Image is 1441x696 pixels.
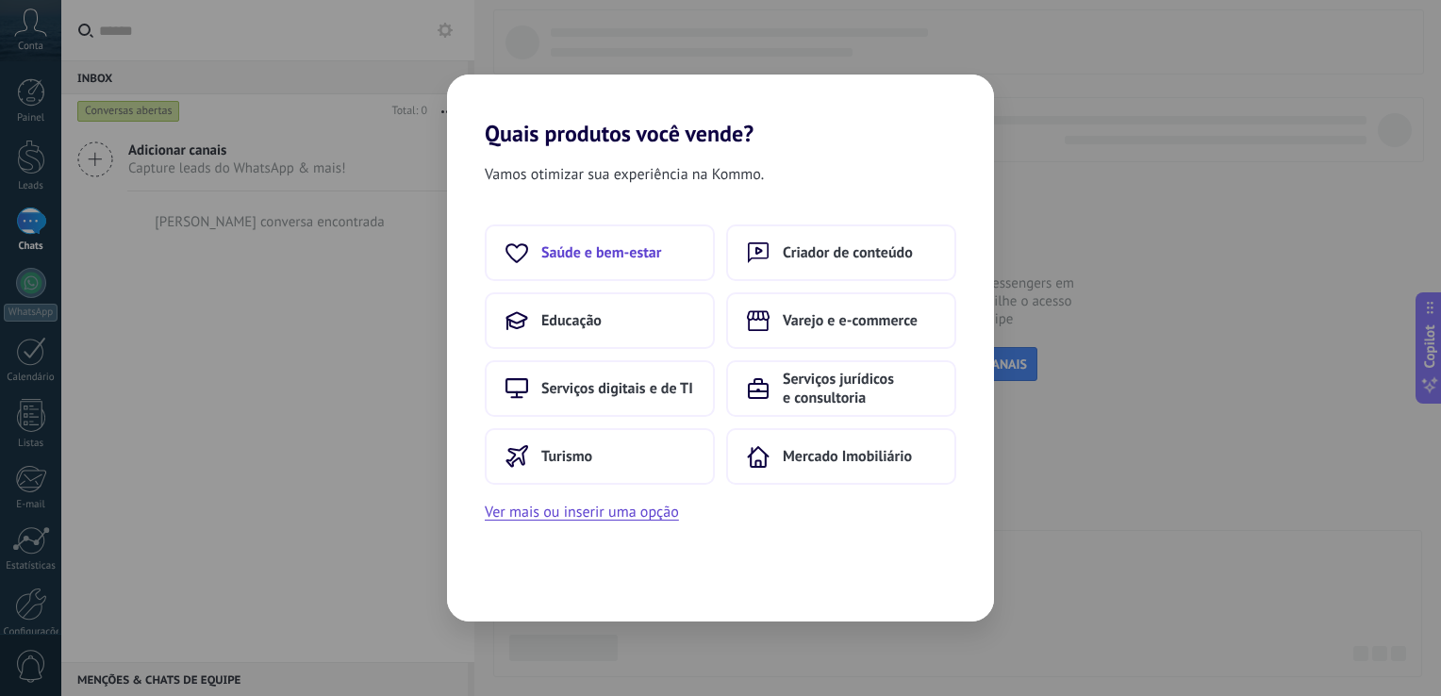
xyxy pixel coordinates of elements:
[783,370,936,407] span: Serviços jurídicos e consultoria
[485,292,715,349] button: Educação
[485,428,715,485] button: Turismo
[726,360,956,417] button: Serviços jurídicos e consultoria
[541,379,693,398] span: Serviços digitais e de TI
[541,311,602,330] span: Educação
[447,75,994,147] h2: Quais produtos você vende?
[541,447,592,466] span: Turismo
[485,500,679,524] button: Ver mais ou inserir uma opção
[541,243,661,262] span: Saúde e bem-estar
[485,162,764,187] span: Vamos otimizar sua experiência na Kommo.
[726,224,956,281] button: Criador de conteúdo
[783,243,913,262] span: Criador de conteúdo
[783,311,918,330] span: Varejo e e-commerce
[783,447,912,466] span: Mercado Imobiliário
[726,292,956,349] button: Varejo e e-commerce
[485,224,715,281] button: Saúde e bem-estar
[726,428,956,485] button: Mercado Imobiliário
[485,360,715,417] button: Serviços digitais e de TI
